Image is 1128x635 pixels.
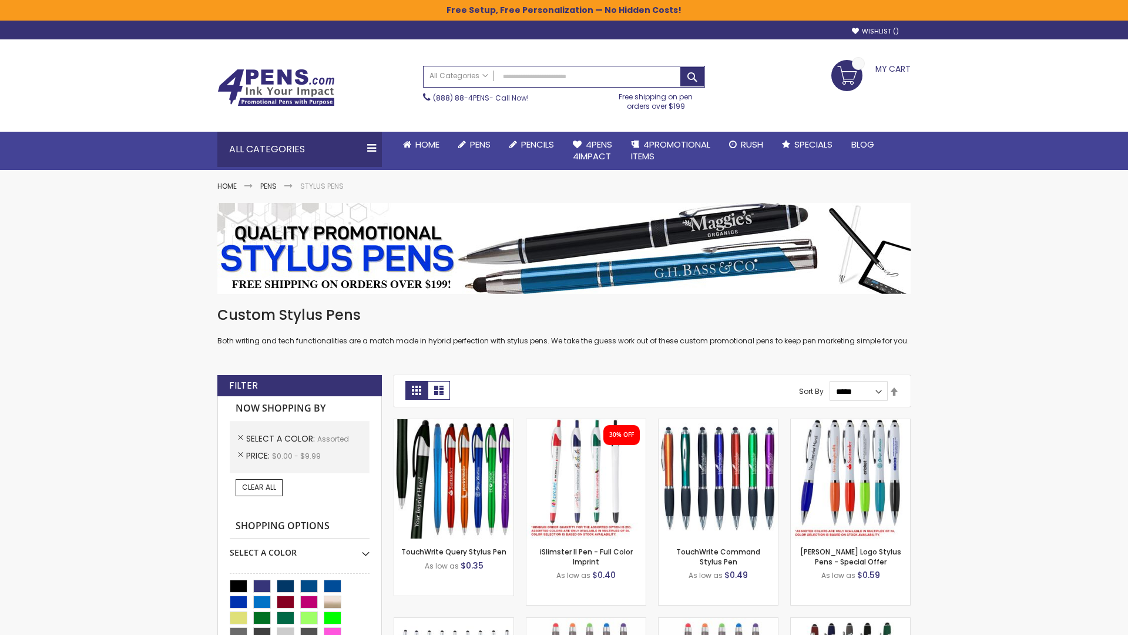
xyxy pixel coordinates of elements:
[394,617,513,627] a: Stiletto Advertising Stylus Pens-Assorted
[540,547,633,566] a: iSlimster II Pen - Full Color Imprint
[556,570,590,580] span: As low as
[689,570,723,580] span: As low as
[317,434,349,444] span: Assorted
[394,419,513,539] img: TouchWrite Query Stylus Pen-Assorted
[791,419,910,539] img: Kimberly Logo Stylus Pens-Assorted
[217,132,382,167] div: All Categories
[521,138,554,151] span: Pencils
[461,560,484,571] span: $0.35
[800,547,901,566] a: [PERSON_NAME] Logo Stylus Pens - Special Offer
[573,138,612,162] span: 4Pens 4impact
[773,132,842,158] a: Specials
[821,570,855,580] span: As low as
[217,306,911,325] h1: Custom Stylus Pens
[433,93,529,103] span: - Call Now!
[852,27,899,36] a: Wishlist
[394,132,449,158] a: Home
[794,138,832,151] span: Specials
[272,451,321,461] span: $0.00 - $9.99
[242,482,276,492] span: Clear All
[470,138,491,151] span: Pens
[433,93,489,103] a: (888) 88-4PENS
[230,396,370,421] strong: Now Shopping by
[592,569,616,581] span: $0.40
[425,561,459,571] span: As low as
[405,381,428,400] strong: Grid
[659,419,778,539] img: TouchWrite Command Stylus Pen-Assorted
[851,138,874,151] span: Blog
[791,617,910,627] a: Custom Soft Touch® Metal Pens with Stylus-Assorted
[415,138,439,151] span: Home
[724,569,748,581] span: $0.49
[659,419,778,429] a: TouchWrite Command Stylus Pen-Assorted
[607,88,706,111] div: Free shipping on pen orders over $199
[246,450,272,462] span: Price
[449,132,500,158] a: Pens
[799,386,824,396] label: Sort By
[260,181,277,191] a: Pens
[236,479,283,496] a: Clear All
[676,547,760,566] a: TouchWrite Command Stylus Pen
[526,419,646,429] a: iSlimster II - Full Color-Assorted
[500,132,563,158] a: Pencils
[791,419,910,429] a: Kimberly Logo Stylus Pens-Assorted
[563,132,622,170] a: 4Pens4impact
[842,132,884,158] a: Blog
[720,132,773,158] a: Rush
[230,514,370,539] strong: Shopping Options
[229,379,258,392] strong: Filter
[230,539,370,559] div: Select A Color
[526,617,646,627] a: Islander Softy Gel Pen with Stylus-Assorted
[217,306,911,346] div: Both writing and tech functionalities are a match made in hybrid perfection with stylus pens. We ...
[217,203,911,294] img: Stylus Pens
[424,66,494,86] a: All Categories
[609,431,634,439] div: 30% OFF
[659,617,778,627] a: Islander Softy Gel with Stylus - ColorJet Imprint-Assorted
[429,71,488,81] span: All Categories
[631,138,710,162] span: 4PROMOTIONAL ITEMS
[857,569,880,581] span: $0.59
[246,433,317,444] span: Select A Color
[217,69,335,106] img: 4Pens Custom Pens and Promotional Products
[741,138,763,151] span: Rush
[217,181,237,191] a: Home
[401,547,506,557] a: TouchWrite Query Stylus Pen
[622,132,720,170] a: 4PROMOTIONALITEMS
[394,419,513,429] a: TouchWrite Query Stylus Pen-Assorted
[300,181,344,191] strong: Stylus Pens
[526,419,646,539] img: iSlimster II - Full Color-Assorted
